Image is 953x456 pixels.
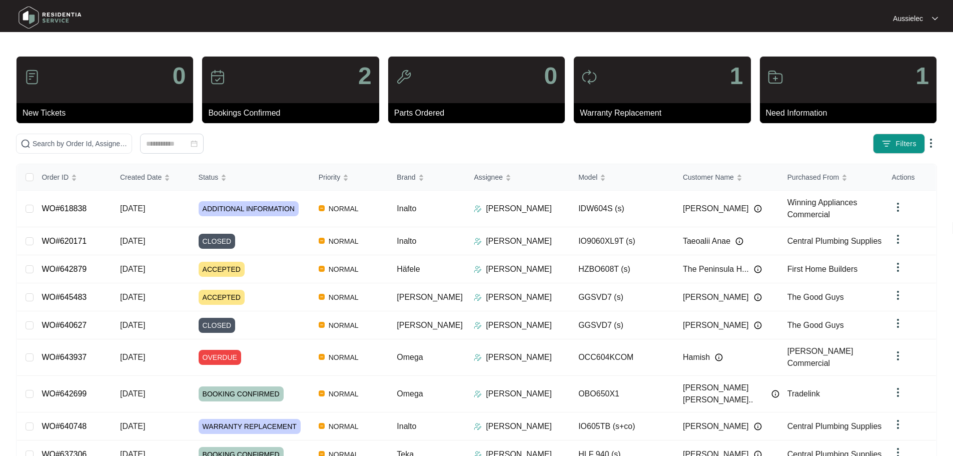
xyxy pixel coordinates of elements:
[397,422,416,430] span: Inalto
[42,204,87,213] a: WO#618838
[486,263,552,275] p: [PERSON_NAME]
[389,164,466,191] th: Brand
[486,203,552,215] p: [PERSON_NAME]
[319,266,325,272] img: Vercel Logo
[199,201,299,216] span: ADDITIONAL INFORMATION
[466,164,570,191] th: Assignee
[766,107,936,119] p: Need Information
[570,412,675,440] td: IO605TB (s+co)
[173,64,186,88] p: 0
[199,234,236,249] span: CLOSED
[544,64,557,88] p: 0
[779,164,884,191] th: Purchased From
[486,388,552,400] p: [PERSON_NAME]
[42,353,87,361] a: WO#643937
[787,172,839,183] span: Purchased From
[486,291,552,303] p: [PERSON_NAME]
[24,69,40,85] img: icon
[199,419,301,434] span: WARRANTY REPLACEMENT
[325,203,363,215] span: NORMAL
[486,319,552,331] p: [PERSON_NAME]
[474,390,482,398] img: Assigner Icon
[112,164,191,191] th: Created Date
[319,423,325,429] img: Vercel Logo
[881,139,891,149] img: filter icon
[474,353,482,361] img: Assigner Icon
[397,265,420,273] span: Häfele
[754,422,762,430] img: Info icon
[474,205,482,213] img: Assigner Icon
[578,172,597,183] span: Model
[199,262,245,277] span: ACCEPTED
[42,172,69,183] span: Order ID
[397,389,423,398] span: Omega
[787,265,857,273] span: First Home Builders
[208,107,379,119] p: Bookings Confirmed
[570,191,675,227] td: IDW604S (s)
[570,311,675,339] td: GGSVD7 (s)
[892,289,904,301] img: dropdown arrow
[580,107,750,119] p: Warranty Replacement
[683,420,749,432] span: [PERSON_NAME]
[394,107,565,119] p: Parts Ordered
[120,389,145,398] span: [DATE]
[319,294,325,300] img: Vercel Logo
[570,227,675,255] td: IO9060XL9T (s)
[735,237,743,245] img: Info icon
[397,204,416,213] span: Inalto
[34,164,112,191] th: Order ID
[199,172,219,183] span: Status
[199,350,241,365] span: OVERDUE
[787,321,844,329] span: The Good Guys
[120,353,145,361] span: [DATE]
[319,172,341,183] span: Priority
[892,261,904,273] img: dropdown arrow
[42,237,87,245] a: WO#620171
[191,164,311,191] th: Status
[486,351,552,363] p: [PERSON_NAME]
[884,164,936,191] th: Actions
[397,321,463,329] span: [PERSON_NAME]
[892,350,904,362] img: dropdown arrow
[570,339,675,376] td: OCC604KCOM
[199,386,284,401] span: BOOKING CONFIRMED
[397,293,463,301] span: [PERSON_NAME]
[474,422,482,430] img: Assigner Icon
[754,293,762,301] img: Info icon
[358,64,372,88] p: 2
[15,3,85,33] img: residentia service logo
[892,418,904,430] img: dropdown arrow
[319,205,325,211] img: Vercel Logo
[42,389,87,398] a: WO#642699
[319,322,325,328] img: Vercel Logo
[895,139,916,149] span: Filters
[787,293,844,301] span: The Good Guys
[915,64,929,88] p: 1
[42,422,87,430] a: WO#640748
[754,265,762,273] img: Info icon
[120,422,145,430] span: [DATE]
[33,138,128,149] input: Search by Order Id, Assignee Name, Customer Name, Brand and Model
[683,382,766,406] span: [PERSON_NAME] [PERSON_NAME]..
[325,420,363,432] span: NORMAL
[120,265,145,273] span: [DATE]
[873,134,925,154] button: filter iconFilters
[683,351,710,363] span: Hamish
[311,164,389,191] th: Priority
[23,107,193,119] p: New Tickets
[210,69,226,85] img: icon
[120,172,162,183] span: Created Date
[771,390,779,398] img: Info icon
[21,139,31,149] img: search-icon
[42,265,87,273] a: WO#642879
[767,69,783,85] img: icon
[683,203,749,215] span: [PERSON_NAME]
[570,164,675,191] th: Model
[892,233,904,245] img: dropdown arrow
[397,237,416,245] span: Inalto
[325,388,363,400] span: NORMAL
[892,317,904,329] img: dropdown arrow
[787,237,882,245] span: Central Plumbing Supplies
[325,351,363,363] span: NORMAL
[474,237,482,245] img: Assigner Icon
